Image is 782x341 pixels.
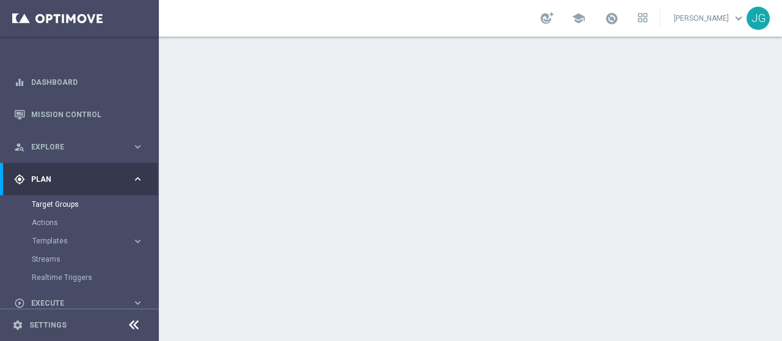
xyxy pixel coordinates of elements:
[132,173,144,185] i: keyboard_arrow_right
[13,77,144,87] button: equalizer Dashboard
[32,214,158,232] div: Actions
[32,237,120,245] span: Templates
[13,142,144,152] button: person_search Explore keyboard_arrow_right
[132,141,144,153] i: keyboard_arrow_right
[747,7,770,30] div: JG
[14,66,144,98] div: Dashboard
[32,236,144,246] button: Templates keyboard_arrow_right
[572,12,585,25] span: school
[31,143,132,151] span: Explore
[14,174,132,185] div: Plan
[132,235,144,247] i: keyboard_arrow_right
[29,321,67,329] a: Settings
[673,9,747,27] a: [PERSON_NAME]keyboard_arrow_down
[31,98,144,131] a: Mission Control
[14,298,132,309] div: Execute
[31,66,144,98] a: Dashboard
[14,174,25,185] i: gps_fixed
[32,218,127,228] a: Actions
[13,298,144,308] button: play_circle_outline Execute keyboard_arrow_right
[32,254,127,264] a: Streams
[14,98,144,131] div: Mission Control
[13,174,144,184] button: gps_fixed Plan keyboard_arrow_right
[12,320,23,331] i: settings
[13,110,144,120] button: Mission Control
[32,199,127,209] a: Target Groups
[32,273,127,282] a: Realtime Triggers
[732,12,745,25] span: keyboard_arrow_down
[32,250,158,268] div: Streams
[32,232,158,250] div: Templates
[14,298,25,309] i: play_circle_outline
[14,142,132,153] div: Explore
[14,142,25,153] i: person_search
[132,297,144,309] i: keyboard_arrow_right
[31,300,132,307] span: Execute
[32,268,158,287] div: Realtime Triggers
[31,176,132,183] span: Plan
[32,237,132,245] div: Templates
[14,77,25,88] i: equalizer
[32,195,158,214] div: Target Groups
